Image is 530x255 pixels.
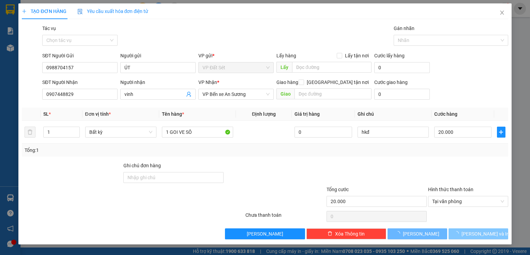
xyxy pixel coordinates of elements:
[43,111,49,117] span: SL
[493,3,512,23] button: Close
[42,52,118,59] div: SĐT Người Gửi
[245,211,326,223] div: Chưa thanh toán
[162,111,184,117] span: Tên hàng
[294,111,320,117] span: Giá trị hàng
[202,89,270,99] span: VP Bến xe An Sương
[77,9,83,14] img: icon
[225,228,305,239] button: [PERSON_NAME]
[89,127,152,137] span: Bất kỳ
[358,127,429,138] input: Ghi Chú
[304,79,372,86] span: [GEOGRAPHIC_DATA] tận nơi
[374,80,408,85] label: Cước giao hàng
[42,79,118,86] div: SĐT Người Nhận
[202,62,270,73] span: VP Đất Sét
[198,80,217,85] span: VP Nhận
[374,53,405,58] label: Cước lấy hàng
[449,228,508,239] button: [PERSON_NAME] và In
[306,228,386,239] button: deleteXóa Thông tin
[120,79,196,86] div: Người nhận
[25,127,35,138] button: delete
[394,26,414,31] label: Gán nhãn
[497,127,505,138] button: plus
[276,88,294,99] span: Giao
[327,187,349,192] span: Tổng cước
[499,10,505,15] span: close
[22,9,27,14] span: plus
[42,26,56,31] label: Tác vụ
[432,196,504,207] span: Tại văn phòng
[388,228,447,239] button: [PERSON_NAME]
[25,146,205,154] div: Tổng: 1
[335,230,365,238] span: Xóa Thông tin
[276,62,292,73] span: Lấy
[454,231,461,236] span: loading
[342,52,372,59] span: Lấy tận nơi
[294,127,352,138] input: 0
[162,127,233,138] input: VD: Bàn, Ghế
[22,9,66,14] span: TẠO ĐƠN HÀNG
[123,172,224,183] input: Ghi chú đơn hàng
[395,231,403,236] span: loading
[85,111,111,117] span: Đơn vị tính
[247,230,283,238] span: [PERSON_NAME]
[294,88,371,99] input: Dọc đường
[497,129,505,135] span: plus
[374,89,430,100] input: Cước giao hàng
[428,187,473,192] label: Hình thức thanh toán
[276,53,296,58] span: Lấy hàng
[123,163,161,168] label: Ghi chú đơn hàng
[120,52,196,59] div: Người gửi
[374,62,430,73] input: Cước lấy hàng
[355,108,431,121] th: Ghi chú
[198,52,274,59] div: VP gửi
[77,9,149,14] span: Yêu cầu xuất hóa đơn điện tử
[403,230,439,238] span: [PERSON_NAME]
[328,231,332,237] span: delete
[461,230,509,238] span: [PERSON_NAME] và In
[292,62,371,73] input: Dọc đường
[186,91,192,97] span: user-add
[252,111,276,117] span: Định lượng
[276,80,298,85] span: Giao hàng
[434,111,457,117] span: Cước hàng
